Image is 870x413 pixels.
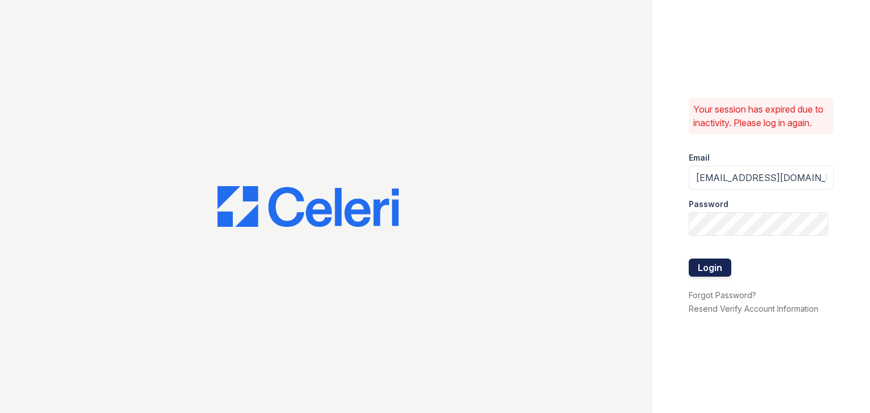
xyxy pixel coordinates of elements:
img: CE_Logo_Blue-a8612792a0a2168367f1c8372b55b34899dd931a85d93a1a3d3e32e68fde9ad4.png [217,186,399,227]
a: Resend Verify Account Information [689,304,818,313]
button: Login [689,259,731,277]
label: Password [689,199,728,210]
a: Forgot Password? [689,290,756,300]
label: Email [689,152,710,164]
p: Your session has expired due to inactivity. Please log in again. [693,102,829,130]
